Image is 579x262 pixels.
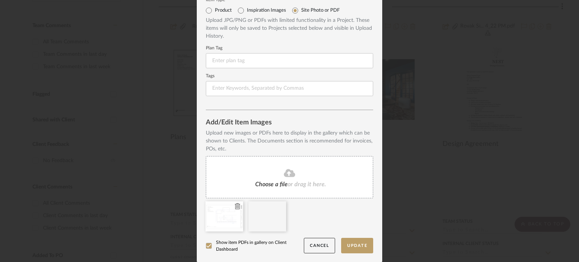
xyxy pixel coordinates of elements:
[206,46,373,50] label: Plan Tag
[206,129,373,153] div: Upload new images or PDFs here to display in the gallery which can be shown to Clients. The Docum...
[304,238,335,253] button: Cancel
[247,8,286,14] label: Inspiration Images
[206,53,373,68] input: Enter plan tag
[215,8,232,14] label: Product
[206,74,373,78] label: Tags
[206,5,373,17] mat-radio-group: Select item type
[206,81,373,96] input: Enter Keywords, Separated by Commas
[341,238,373,253] button: Update
[206,17,373,40] div: Upload JPG/PNG or PDFs with limited functionality in a Project. These items will only be saved to...
[206,239,304,253] label: Show item PDFs in gallery on Client Dashboard
[288,181,326,187] span: or drag it here.
[301,8,340,14] label: Site Photo or PDF
[255,181,288,187] span: Choose a file
[206,119,373,127] div: Add/Edit Item Images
